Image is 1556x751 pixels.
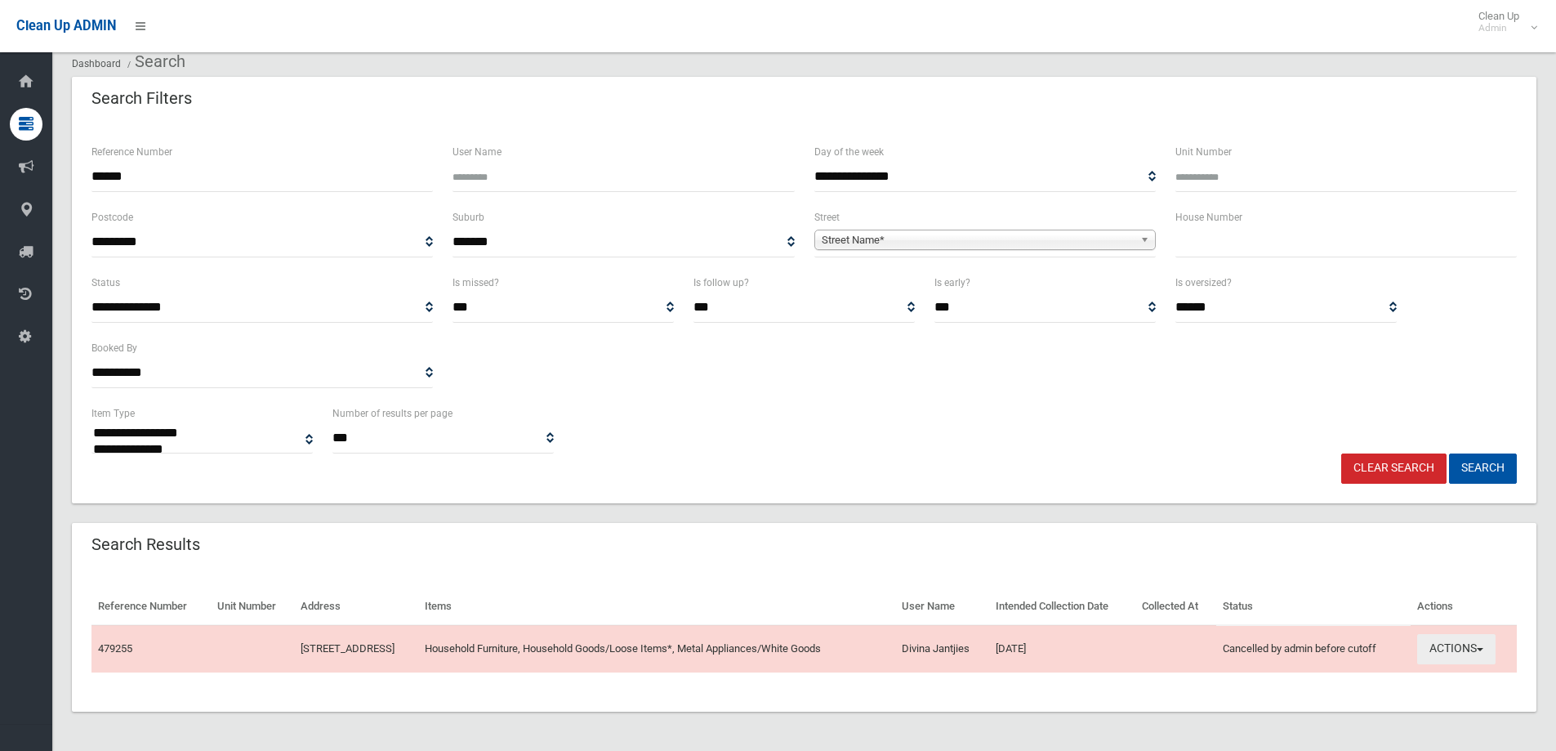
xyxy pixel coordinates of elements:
[1135,588,1216,625] th: Collected At
[1175,208,1242,226] label: House Number
[91,208,133,226] label: Postcode
[1175,274,1232,292] label: Is oversized?
[1449,454,1517,484] button: Search
[693,274,749,292] label: Is follow up?
[989,625,1135,673] td: [DATE]
[91,339,137,357] label: Booked By
[72,83,212,114] header: Search Filters
[453,274,499,292] label: Is missed?
[1216,625,1410,673] td: Cancelled by admin before cutoff
[91,405,135,422] label: Item Type
[1341,454,1447,484] a: Clear Search
[1478,22,1519,34] small: Admin
[895,625,989,673] td: Divina Jantjies
[453,143,502,161] label: User Name
[822,230,1134,250] span: Street Name*
[294,588,418,625] th: Address
[418,588,894,625] th: Items
[814,208,840,226] label: Street
[16,18,116,34] span: Clean Up ADMIN
[1175,143,1232,161] label: Unit Number
[1417,634,1496,664] button: Actions
[989,588,1135,625] th: Intended Collection Date
[1411,588,1517,625] th: Actions
[72,529,220,561] header: Search Results
[934,274,970,292] label: Is early?
[211,588,294,625] th: Unit Number
[814,143,884,161] label: Day of the week
[91,274,120,292] label: Status
[98,642,132,655] a: 479255
[91,588,211,625] th: Reference Number
[72,58,121,69] a: Dashboard
[1216,588,1410,625] th: Status
[1470,10,1536,34] span: Clean Up
[123,47,185,77] li: Search
[332,405,453,422] label: Number of results per page
[301,642,395,655] a: [STREET_ADDRESS]
[91,143,172,161] label: Reference Number
[418,625,894,673] td: Household Furniture, Household Goods/Loose Items*, Metal Appliances/White Goods
[453,208,484,226] label: Suburb
[895,588,989,625] th: User Name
